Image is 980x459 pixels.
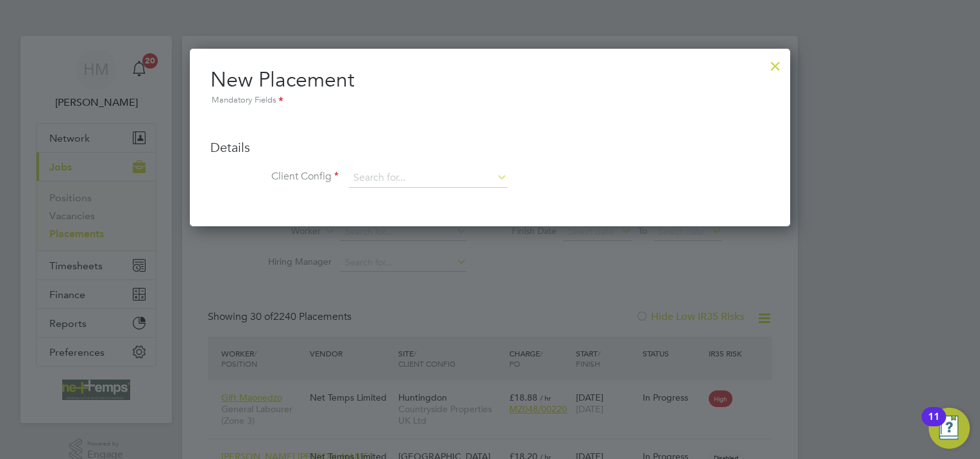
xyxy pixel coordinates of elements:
[210,67,770,108] h2: New Placement
[349,169,507,188] input: Search for...
[210,139,770,156] h3: Details
[929,408,970,449] button: Open Resource Center, 11 new notifications
[210,94,770,108] div: Mandatory Fields
[928,417,940,433] div: 11
[210,170,339,183] label: Client Config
